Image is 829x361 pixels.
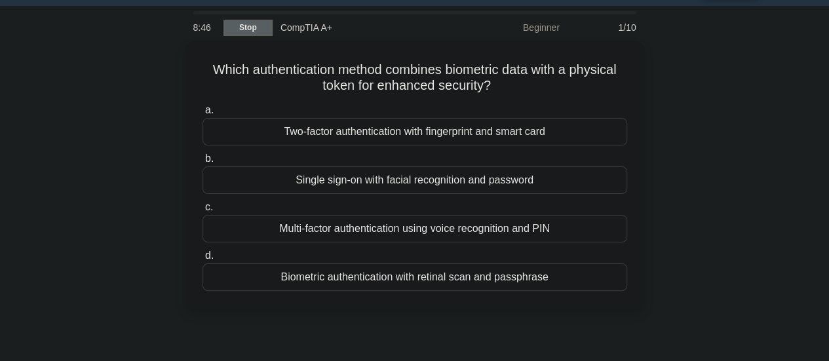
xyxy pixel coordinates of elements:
div: 1/10 [568,14,644,41]
div: Biometric authentication with retinal scan and passphrase [202,263,627,291]
h5: Which authentication method combines biometric data with a physical token for enhanced security? [201,62,628,94]
span: c. [205,201,213,212]
div: Beginner [453,14,568,41]
div: CompTIA A+ [273,14,453,41]
span: b. [205,153,214,164]
div: Multi-factor authentication using voice recognition and PIN [202,215,627,242]
div: Two-factor authentication with fingerprint and smart card [202,118,627,145]
div: Single sign-on with facial recognition and password [202,166,627,194]
span: a. [205,104,214,115]
div: 8:46 [185,14,223,41]
a: Stop [223,20,273,36]
span: d. [205,250,214,261]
